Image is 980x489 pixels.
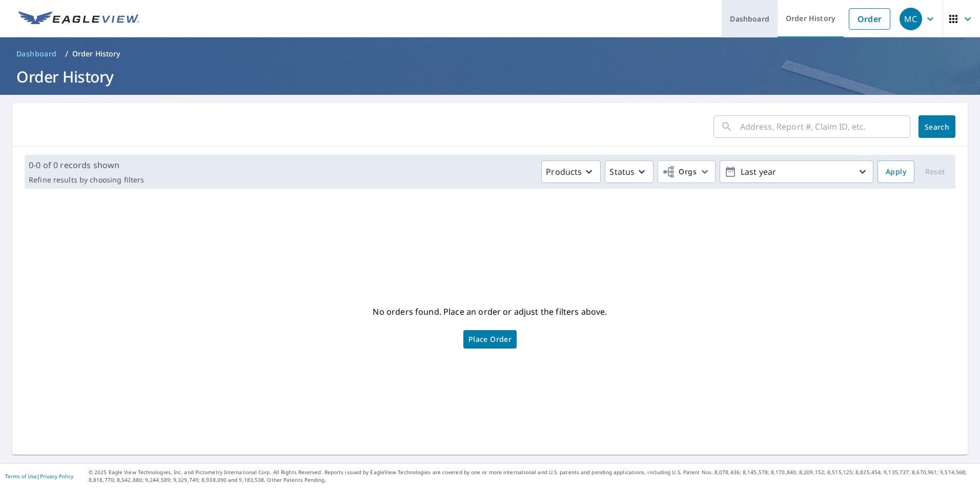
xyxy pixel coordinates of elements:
span: Dashboard [16,49,57,59]
a: Place Order [463,330,517,349]
p: 0-0 of 0 records shown [29,159,144,171]
p: Status [609,166,635,178]
li: / [65,48,68,60]
span: Apply [886,166,906,178]
a: Privacy Policy [40,473,73,480]
p: Refine results by choosing filters [29,175,144,185]
p: Products [546,166,582,178]
div: MC [900,8,922,30]
span: Search [927,122,947,132]
span: Place Order [468,337,512,342]
input: Address, Report #, Claim ID, etc. [740,112,910,141]
a: Terms of Use [5,473,37,480]
p: © 2025 Eagle View Technologies, Inc. and Pictometry International Corp. All Rights Reserved. Repo... [89,468,975,484]
button: Apply [877,160,914,183]
a: Dashboard [12,46,61,62]
nav: breadcrumb [12,46,968,62]
p: Last year [737,163,856,181]
button: Products [541,160,601,183]
span: Orgs [662,166,697,178]
button: Orgs [658,160,716,183]
p: | [5,473,73,479]
h1: Order History [12,66,968,87]
img: EV Logo [18,11,139,27]
button: Status [605,160,654,183]
button: Search [918,115,955,138]
p: Order History [72,49,120,59]
p: No orders found. Place an order or adjust the filters above. [373,303,607,320]
button: Last year [720,160,873,183]
a: Order [849,8,890,30]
